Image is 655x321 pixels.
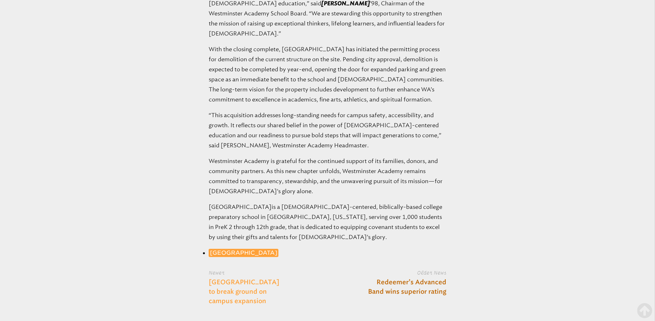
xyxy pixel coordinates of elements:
span: [GEOGRAPHIC_DATA] [209,204,272,210]
p: With the closing complete, [GEOGRAPHIC_DATA] has initiated the permitting process for demolition ... [209,44,446,105]
a: [GEOGRAPHIC_DATA] to break ground on campus expansion [209,278,300,306]
p: is a [DEMOGRAPHIC_DATA]-centered, biblically-based college preparatory school in [GEOGRAPHIC_DATA... [209,202,446,242]
label: Older News [355,269,446,276]
p: Westminster Academy is grateful for the continued support of its families, donors, and community ... [209,156,446,196]
a: Redeemer’s Advanced Band wins superior rating [355,278,446,297]
a: [GEOGRAPHIC_DATA] [209,249,278,257]
label: Newer [209,269,300,276]
p: “This acquisition addresses long-standing needs for campus safety, accessibility, and growth. It ... [209,110,446,150]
